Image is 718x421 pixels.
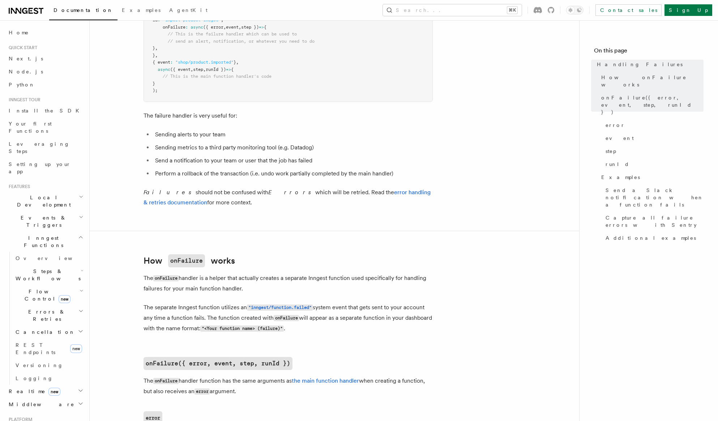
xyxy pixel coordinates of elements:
[566,6,584,14] button: Toggle dark mode
[13,265,85,285] button: Steps & Workflows
[6,104,85,117] a: Install the SDK
[231,67,234,72] span: {
[9,141,70,154] span: Leveraging Steps
[9,161,71,174] span: Setting up your app
[234,60,236,65] span: }
[13,305,85,326] button: Errors & Retries
[383,4,522,16] button: Search...⌘K
[6,231,85,252] button: Inngest Functions
[606,135,634,142] span: event
[606,214,704,229] span: Capture all failure errors with Sentry
[16,375,53,381] span: Logging
[158,67,170,72] span: async
[247,305,313,311] code: "inngest/function.failed"
[13,372,85,385] a: Logging
[6,52,85,65] a: Next.js
[292,377,359,384] a: the main function handler
[203,67,206,72] span: ,
[6,214,79,229] span: Events & Triggers
[153,88,158,93] span: );
[603,158,704,171] a: runId
[59,295,70,303] span: new
[6,26,85,39] a: Home
[274,315,299,321] code: onFailure
[601,74,704,88] span: How onFailure works
[6,117,85,137] a: Your first Functions
[601,174,640,181] span: Examples
[185,25,188,30] span: :
[153,378,179,384] code: onFailure
[13,328,75,336] span: Cancellation
[241,25,259,30] span: step })
[122,7,161,13] span: Examples
[144,376,433,397] p: The handler function has the same arguments as when creating a function, but also receives an arg...
[144,302,433,334] p: The separate Inngest function utilizes an system event that gets sent to your account any time a ...
[13,339,85,359] a: REST Endpointsnew
[6,398,85,411] button: Middleware
[603,132,704,145] a: event
[165,2,212,20] a: AgentKit
[144,189,196,196] em: Failures
[606,148,616,155] span: step
[6,78,85,91] a: Python
[144,254,235,267] a: HowonFailureworks
[6,191,85,211] button: Local Development
[155,46,158,51] span: ,
[226,67,231,72] span: =>
[70,344,82,353] span: new
[16,362,63,368] span: Versioning
[6,211,85,231] button: Events & Triggers
[153,81,155,86] span: }
[117,2,165,20] a: Examples
[264,25,266,30] span: {
[6,388,60,395] span: Realtime
[603,211,704,231] a: Capture all failure errors with Sentry
[603,231,704,244] a: Additional examples
[13,326,85,339] button: Cancellation
[6,65,85,78] a: Node.js
[153,46,155,51] span: }
[170,60,173,65] span: :
[144,357,292,370] a: onFailure({ error, event, step, runId })
[16,342,55,355] span: REST Endpoints
[9,121,52,134] span: Your first Functions
[603,119,704,132] a: error
[594,58,704,71] a: Handling Failures
[6,385,85,398] button: Realtimenew
[606,234,696,242] span: Additional examples
[598,171,704,184] a: Examples
[191,67,193,72] span: ,
[6,137,85,158] a: Leveraging Steps
[6,97,40,103] span: Inngest tour
[606,161,629,168] span: runId
[664,4,712,16] a: Sign Up
[507,7,517,14] kbd: ⌘K
[144,111,433,121] p: The failure handler is very useful for:
[153,143,433,153] li: Sending metrics to a third party monitoring tool (e.g. Datadog)
[16,255,90,261] span: Overview
[598,91,704,119] a: onFailure({ error, event, step, runId })
[153,129,433,140] li: Sending alerts to your team
[603,184,704,211] a: Send a Slack notification when a function fails
[226,25,239,30] span: event
[606,122,625,129] span: error
[206,67,226,72] span: runId })
[193,67,203,72] span: step
[144,273,433,294] p: The handler is a helper that actually creates a separate Inngest function used specifically for h...
[6,234,78,249] span: Inngest Functions
[170,67,191,72] span: ({ event
[195,388,210,395] code: error
[163,74,272,79] span: // This is the main function handler's code
[153,275,179,281] code: onFailure
[223,25,226,30] span: ,
[606,187,704,208] span: Send a Slack notification when a function fails
[603,145,704,158] a: step
[259,25,264,30] span: =>
[144,189,431,206] a: error handling & retries documentation
[601,94,704,116] span: onFailure({ error, event, step, runId })
[168,39,315,44] span: // send an alert, notification, or whatever you need to do
[6,184,30,190] span: Features
[153,53,155,58] span: }
[594,46,704,58] h4: On this page
[153,169,433,179] li: Perform a rollback of the transaction (i.e. undo work partially completed by the main handler)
